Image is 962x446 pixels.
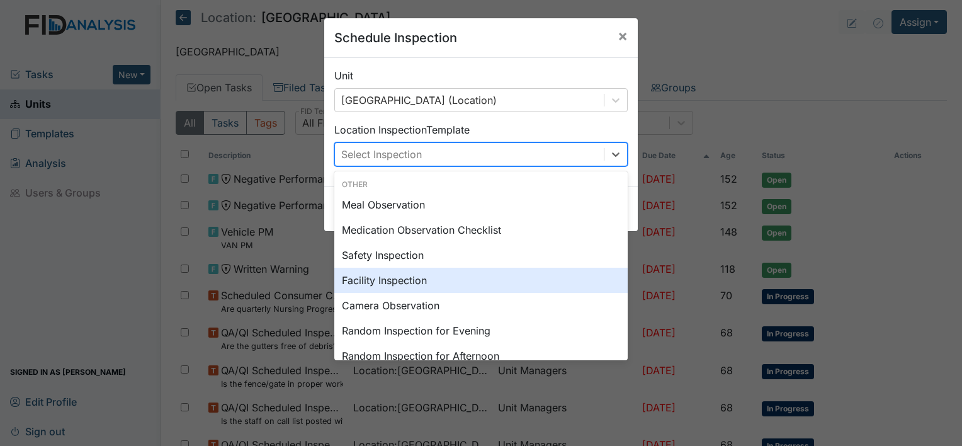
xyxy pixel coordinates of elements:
[334,343,628,369] div: Random Inspection for Afternoon
[334,217,628,243] div: Medication Observation Checklist
[334,122,470,137] label: Location Inspection Template
[608,18,638,54] button: Close
[334,268,628,293] div: Facility Inspection
[341,93,497,108] div: [GEOGRAPHIC_DATA] (Location)
[334,68,353,83] label: Unit
[334,179,628,190] div: Other
[334,318,628,343] div: Random Inspection for Evening
[618,26,628,45] span: ×
[334,192,628,217] div: Meal Observation
[334,293,628,318] div: Camera Observation
[334,243,628,268] div: Safety Inspection
[341,147,422,162] div: Select Inspection
[334,28,457,47] h5: Schedule Inspection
